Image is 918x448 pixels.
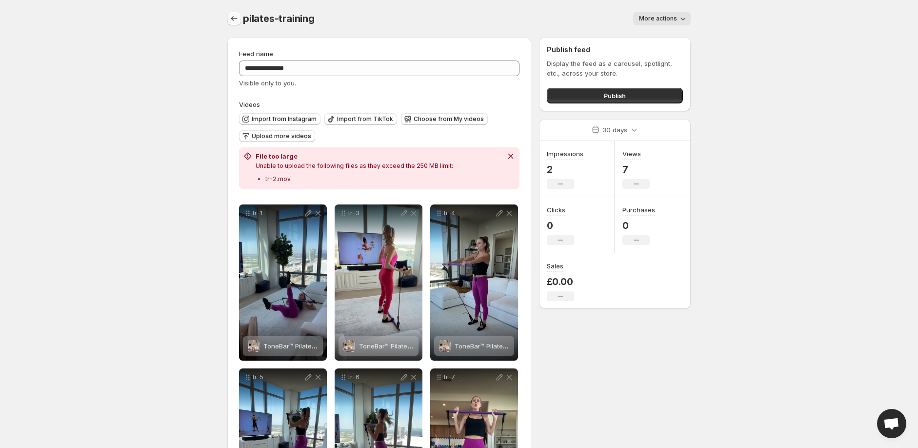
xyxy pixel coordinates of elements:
[602,125,627,135] p: 30 days
[239,204,327,361] div: tr-1ToneBar™ Pilates KitToneBar™ Pilates Kit
[256,151,453,161] h2: File too large
[547,149,583,159] h3: Impressions
[335,204,422,361] div: tr-3ToneBar™ Pilates KitToneBar™ Pilates Kit
[414,115,484,123] span: Choose from My videos
[633,12,691,25] button: More actions
[444,373,495,381] p: tr-7
[337,115,393,123] span: Import from TikTok
[252,115,317,123] span: Import from Instagram
[248,340,259,352] img: ToneBar™ Pilates Kit
[547,276,574,287] p: £0.00
[622,205,655,215] h3: Purchases
[359,342,420,350] span: ToneBar™ Pilates Kit
[622,149,641,159] h3: Views
[430,204,518,361] div: tr-4ToneBar™ Pilates KitToneBar™ Pilates Kit
[639,15,677,22] span: More actions
[239,101,260,108] span: Videos
[239,50,273,58] span: Feed name
[547,220,574,231] p: 0
[265,175,453,183] p: tr-2.mov
[547,59,683,78] p: Display the feed as a carousel, spotlight, etc., across your store.
[243,13,315,24] span: pilates-training
[256,162,453,170] p: Unable to upload the following files as they exceed the 250 MB limit:
[239,130,315,142] button: Upload more videos
[401,113,488,125] button: Choose from My videos
[252,132,311,140] span: Upload more videos
[504,149,518,163] button: Dismiss notification
[877,409,906,438] div: Open chat
[348,209,399,217] p: tr-3
[263,342,324,350] span: ToneBar™ Pilates Kit
[253,209,303,217] p: tr-1
[547,88,683,103] button: Publish
[455,342,516,350] span: ToneBar™ Pilates Kit
[547,205,565,215] h3: Clicks
[439,340,451,352] img: ToneBar™ Pilates Kit
[622,220,655,231] p: 0
[239,79,296,87] span: Visible only to you.
[547,163,583,175] p: 2
[444,209,495,217] p: tr-4
[239,113,320,125] button: Import from Instagram
[343,340,355,352] img: ToneBar™ Pilates Kit
[348,373,399,381] p: tr-6
[622,163,650,175] p: 7
[253,373,303,381] p: tr-5
[547,261,563,271] h3: Sales
[324,113,397,125] button: Import from TikTok
[227,12,241,25] button: Settings
[604,91,626,101] span: Publish
[547,45,683,55] h2: Publish feed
